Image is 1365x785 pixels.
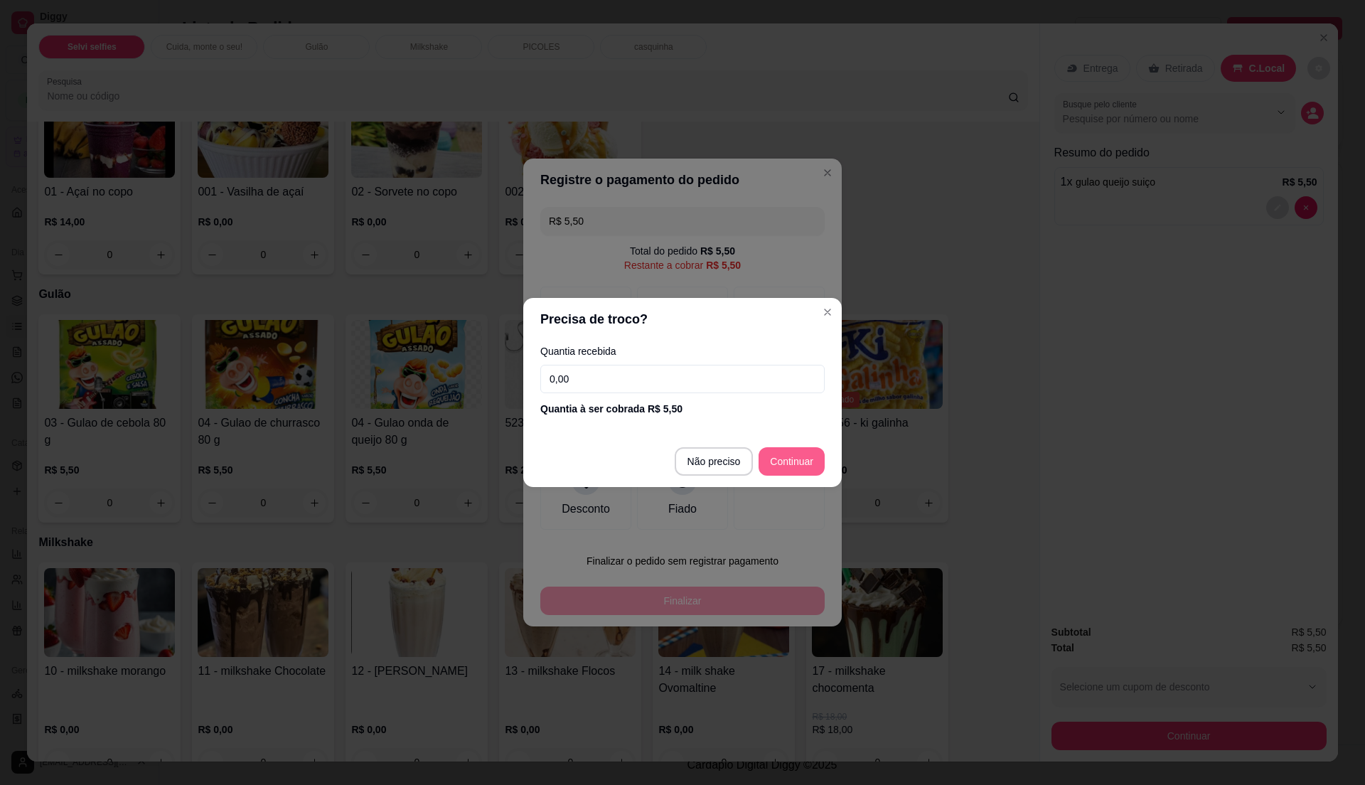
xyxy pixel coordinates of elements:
[523,298,842,341] header: Precisa de troco?
[540,402,825,416] div: Quantia à ser cobrada R$ 5,50
[675,447,754,476] button: Não preciso
[816,301,839,324] button: Close
[759,447,825,476] button: Continuar
[540,346,825,356] label: Quantia recebida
